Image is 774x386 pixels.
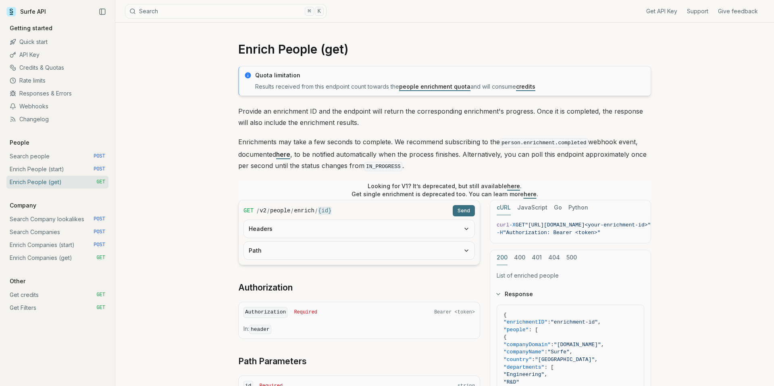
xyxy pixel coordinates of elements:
a: Search Companies POST [6,226,108,239]
span: -X [509,222,516,228]
span: : [551,342,554,348]
a: Give feedback [718,7,758,15]
span: Required [294,309,317,315]
span: : [ [544,364,553,370]
a: people enrichment quota [399,83,470,90]
span: : [532,357,535,363]
code: people [270,207,290,215]
code: person.enrichment.completed [500,138,588,147]
span: "Authorization: Bearer <token>" [503,230,601,236]
span: { [504,334,507,340]
span: "people" [504,327,528,333]
span: , [595,357,598,363]
p: In: [243,325,475,334]
a: API Key [6,48,108,61]
a: Enrich Companies (get) GET [6,251,108,264]
span: "Engineering" [504,371,544,378]
span: POST [94,216,105,222]
span: , [570,349,573,355]
span: "enrichment-id" [551,319,598,325]
p: Results received from this endpoint count towards the and will consume [255,83,646,91]
span: POST [94,229,105,235]
code: Authorization [243,307,287,318]
p: Company [6,201,40,210]
button: Go [554,200,562,215]
span: : [544,349,547,355]
span: "Surfe" [547,349,570,355]
button: JavaScript [517,200,547,215]
span: , [544,371,547,378]
button: Search⌘K [125,4,327,19]
span: POST [94,242,105,248]
span: GET [96,305,105,311]
a: Authorization [238,282,293,293]
span: "country" [504,357,532,363]
p: List of enriched people [497,272,644,280]
code: v2 [260,207,266,215]
span: -H [497,230,503,236]
span: GET [243,207,254,215]
button: Collapse Sidebar [96,6,108,18]
a: here [524,191,537,197]
span: : [547,319,551,325]
h1: Enrich People (get) [238,42,651,56]
a: Search Company lookalikes POST [6,213,108,226]
code: {id} [318,207,332,215]
span: : [ [528,327,538,333]
button: 401 [532,250,542,265]
span: / [257,207,259,215]
p: Provide an enrichment ID and the endpoint will return the corresponding enrichment's progress. On... [238,106,651,128]
span: GET [96,179,105,185]
span: GET [516,222,525,228]
span: "companyName" [504,349,544,355]
button: Send [453,205,475,216]
a: Surfe API [6,6,46,18]
span: "enrichmentID" [504,319,547,325]
a: credits [516,83,535,90]
a: Enrich Companies (start) POST [6,239,108,251]
a: Path Parameters [238,356,307,367]
a: here [276,150,290,158]
span: "companyDomain" [504,342,551,348]
code: header [249,325,271,334]
button: Python [568,200,588,215]
span: GET [96,255,105,261]
p: Enrichments may take a few seconds to complete. We recommend subscribing to the webhook event, do... [238,136,651,172]
span: POST [94,153,105,160]
p: Other [6,277,29,285]
span: GET [96,292,105,298]
button: 500 [566,250,577,265]
a: Get credits GET [6,288,108,301]
a: Rate limits [6,74,108,87]
a: Get Filters GET [6,301,108,314]
span: / [267,207,269,215]
code: enrich [294,207,314,215]
button: Response [490,284,651,305]
span: curl [497,222,509,228]
p: People [6,139,33,147]
button: cURL [497,200,511,215]
a: Get API Key [646,7,677,15]
button: Headers [244,220,474,238]
button: 404 [548,250,560,265]
span: , [601,342,604,348]
a: Search people POST [6,150,108,163]
kbd: ⌘ [305,7,314,16]
span: / [291,207,293,215]
button: 200 [497,250,508,265]
p: Quota limitation [255,71,646,79]
a: Changelog [6,113,108,126]
button: 400 [514,250,525,265]
a: Support [687,7,708,15]
a: Enrich People (get) GET [6,176,108,189]
span: "departments" [504,364,544,370]
span: Bearer <token> [434,309,475,315]
p: Looking for V1? It’s deprecated, but still available . Get single enrichment is deprecated too. Y... [352,182,538,198]
span: , [598,319,601,325]
span: "R&D" [504,379,519,385]
a: Quick start [6,35,108,48]
a: Webhooks [6,100,108,113]
span: "[GEOGRAPHIC_DATA]" [535,357,595,363]
a: Credits & Quotas [6,61,108,74]
button: Path [244,242,474,259]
